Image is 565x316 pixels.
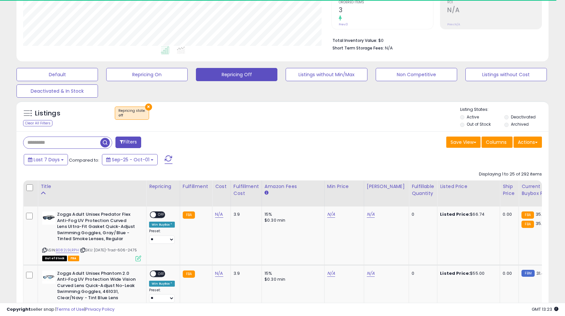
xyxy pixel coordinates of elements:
[327,270,335,277] a: N/A
[196,68,277,81] button: Repricing Off
[536,270,548,276] span: 31.44
[385,45,393,51] span: N/A
[447,22,460,26] small: Prev: N/A
[447,6,542,15] h2: N/A
[7,306,31,312] strong: Copyright
[23,120,52,126] div: Clear All Filters
[367,211,375,218] a: N/A
[183,183,209,190] div: Fulfillment
[467,114,479,120] label: Active
[265,217,319,223] div: $0.30 min
[412,270,432,276] div: 0
[521,183,555,197] div: Current Buybox Price
[16,84,98,98] button: Deactivated & In Stock
[35,109,60,118] h5: Listings
[69,157,99,163] span: Compared to:
[467,121,491,127] label: Out of Stock
[149,183,177,190] div: Repricing
[57,270,137,303] b: Zoggs Adult Unisex Phantom 2.0 Anti-Fog UV Protection Wide Vision Curved Lens Quick-Adjust No-Lea...
[536,220,547,227] span: 35.79
[412,183,434,197] div: Fulfillable Quantity
[118,108,145,118] span: Repricing state :
[56,306,84,312] a: Terms of Use
[68,256,79,261] span: FBA
[339,6,433,15] h2: 3
[42,270,55,284] img: 31aB7oIcy3L._SL40_.jpg
[482,137,513,148] button: Columns
[521,270,534,277] small: FBM
[536,211,545,217] span: 35.5
[42,256,67,261] span: All listings that are currently out of stock and unavailable for purchase on Amazon
[460,107,549,113] p: Listing States:
[446,137,481,148] button: Save View
[447,1,542,4] span: ROI
[149,229,175,244] div: Preset:
[286,68,367,81] button: Listings without Min/Max
[234,211,257,217] div: 3.9
[115,137,141,148] button: Filters
[332,38,377,43] b: Total Inventory Value:
[339,22,348,26] small: Prev: 0
[503,183,516,197] div: Ship Price
[57,211,137,244] b: Zoggs Adult Unisex Predator Flex Anti-Fog UV Protection Curved Lens Ultra-Fit Gasket Quick-Adjust...
[16,68,98,81] button: Default
[149,281,175,287] div: Win BuyBox *
[234,270,257,276] div: 3.9
[34,156,60,163] span: Last 7 Days
[265,211,319,217] div: 15%
[265,270,319,276] div: 15%
[106,68,188,81] button: Repricing On
[376,68,457,81] button: Non Competitive
[332,45,384,51] b: Short Term Storage Fees:
[265,190,268,196] small: Amazon Fees.
[7,306,114,313] div: seller snap | |
[118,113,145,118] div: off
[503,270,514,276] div: 0.00
[24,154,68,165] button: Last 7 Days
[440,211,470,217] b: Listed Price:
[521,211,534,219] small: FBA
[183,211,195,219] small: FBA
[511,114,536,120] label: Deactivated
[145,104,152,111] button: ×
[486,139,507,145] span: Columns
[56,247,79,253] a: B082L9LRPH
[440,270,470,276] b: Listed Price:
[327,183,361,190] div: Min Price
[367,270,375,277] a: N/A
[41,183,143,190] div: Title
[149,288,175,303] div: Preset:
[521,221,534,228] small: FBA
[465,68,547,81] button: Listings without Cost
[183,270,195,278] small: FBA
[42,211,55,225] img: 31wtEZ1to-L._SL40_.jpg
[503,211,514,217] div: 0.00
[215,270,223,277] a: N/A
[265,276,319,282] div: $0.30 min
[156,271,167,276] span: OFF
[42,211,141,260] div: ASIN:
[85,306,114,312] a: Privacy Policy
[339,1,433,4] span: Ordered Items
[332,36,537,44] li: $0
[80,247,137,253] span: | SKU: [DATE]-Trad-606-24.75
[479,171,542,177] div: Displaying 1 to 25 of 292 items
[234,183,259,197] div: Fulfillment Cost
[440,270,495,276] div: $55.00
[102,154,158,165] button: Sep-25 - Oct-01
[265,183,322,190] div: Amazon Fees
[440,211,495,217] div: $66.74
[215,183,228,190] div: Cost
[149,222,175,228] div: Win BuyBox *
[156,212,167,218] span: OFF
[412,211,432,217] div: 0
[511,121,529,127] label: Archived
[514,137,542,148] button: Actions
[327,211,335,218] a: N/A
[367,183,406,190] div: [PERSON_NAME]
[112,156,149,163] span: Sep-25 - Oct-01
[440,183,497,190] div: Listed Price
[532,306,558,312] span: 2025-10-9 13:23 GMT
[215,211,223,218] a: N/A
